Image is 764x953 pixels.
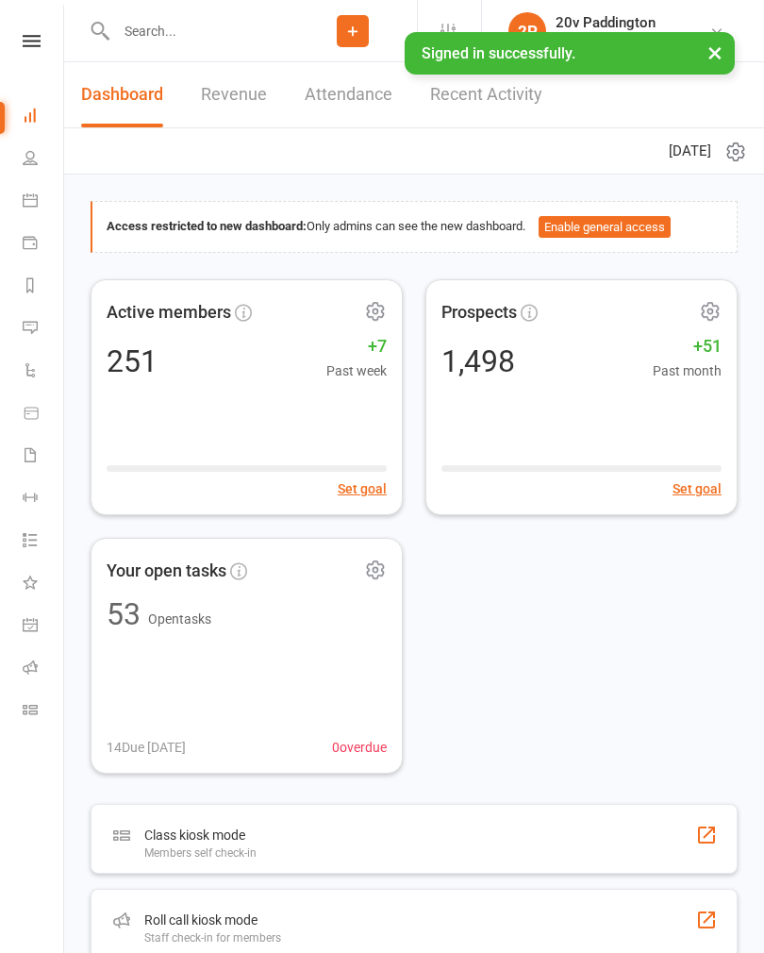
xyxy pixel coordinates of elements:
a: Dashboard [23,96,65,139]
a: People [23,139,65,181]
input: Search... [110,18,289,44]
button: Enable general access [539,216,671,239]
div: Roll call kiosk mode [144,909,281,931]
button: Set goal [673,478,722,499]
a: Revenue [201,62,267,127]
button: Set goal [338,478,387,499]
div: Members self check-in [144,846,257,860]
a: Dashboard [81,62,163,127]
div: 1,498 [441,346,515,376]
div: 20v Paddington [556,31,656,48]
span: Your open tasks [107,558,226,585]
span: Prospects [441,299,517,326]
a: Class kiosk mode [23,691,65,733]
span: 0 overdue [332,737,387,758]
span: Past month [653,360,722,381]
a: Product Sales [23,393,65,436]
div: Class kiosk mode [144,824,257,846]
div: 20v Paddington [556,14,656,31]
a: Payments [23,224,65,266]
span: +7 [326,333,387,360]
span: Signed in successfully. [422,44,575,62]
span: [DATE] [669,140,711,162]
div: Only admins can see the new dashboard. [107,216,722,239]
button: × [698,32,732,73]
span: Open tasks [148,611,211,627]
div: 2P [508,12,546,50]
span: +51 [653,333,722,360]
a: Reports [23,266,65,309]
div: 251 [107,346,158,376]
div: Staff check-in for members [144,931,281,945]
span: Past week [326,360,387,381]
span: 14 Due [DATE] [107,737,186,758]
div: 53 [107,599,141,629]
a: General attendance kiosk mode [23,606,65,648]
a: Attendance [305,62,392,127]
strong: Access restricted to new dashboard: [107,219,307,233]
a: What's New [23,563,65,606]
span: Active members [107,299,231,326]
a: Recent Activity [430,62,542,127]
a: Calendar [23,181,65,224]
a: Roll call kiosk mode [23,648,65,691]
